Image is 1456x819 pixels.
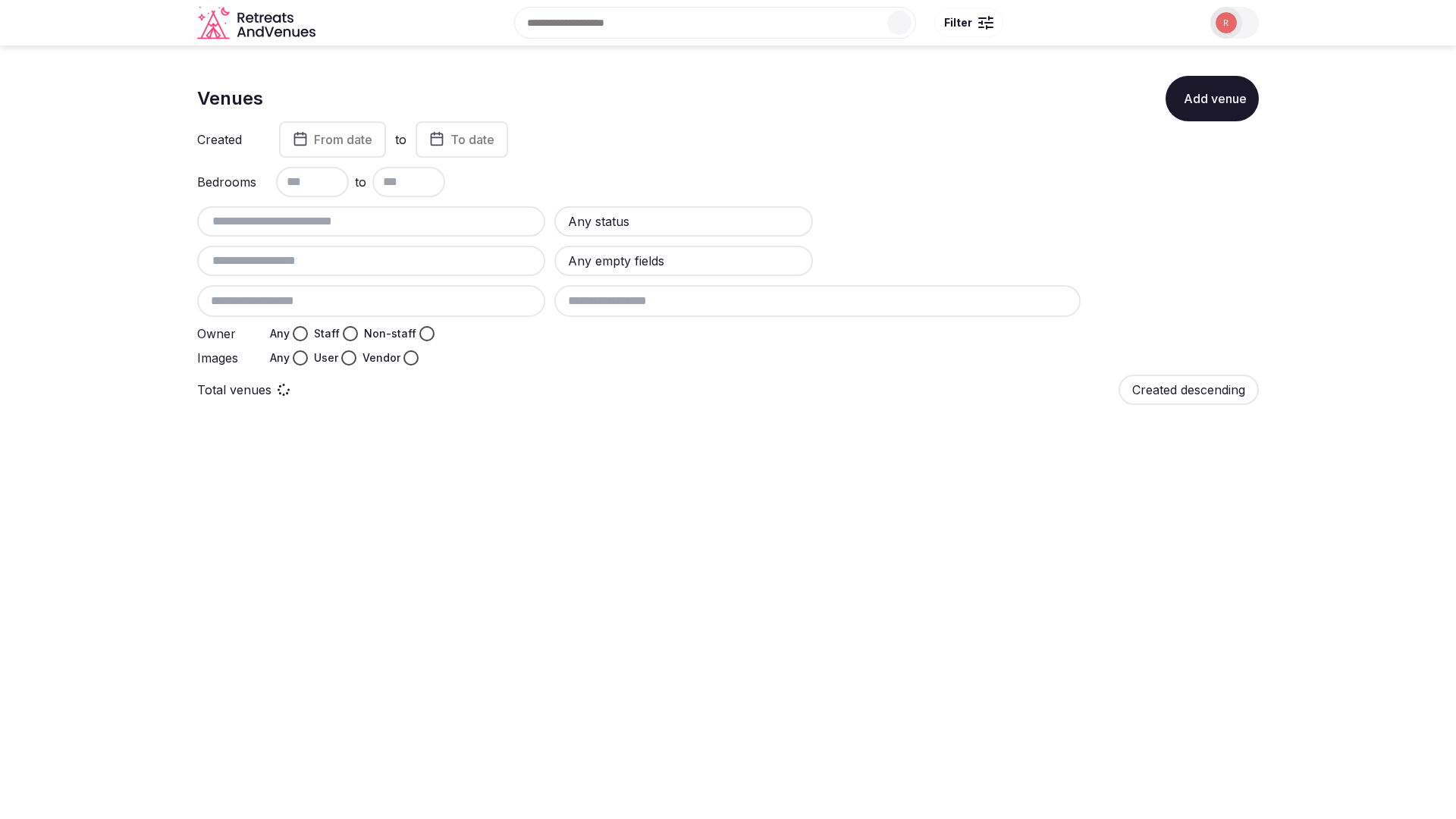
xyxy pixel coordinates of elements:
p: Total venues [197,381,271,398]
label: Any [270,350,290,366]
label: Vendor [362,350,400,366]
label: Owner [197,328,258,340]
h1: Venues [197,86,263,111]
span: To date [450,132,494,147]
img: Ryan Sanford [1216,12,1237,33]
button: To date [416,121,508,158]
label: to [395,131,406,148]
a: Visit the homepage [197,6,318,40]
label: Bedrooms [197,176,258,188]
span: to [355,173,366,191]
label: Non-staff [364,326,416,341]
label: Staff [314,326,340,341]
label: User [314,350,338,366]
button: From date [279,121,386,158]
label: Any [270,326,290,341]
svg: Retreats and Venues company logo [197,6,318,40]
span: From date [314,132,372,147]
span: Filter [944,15,972,30]
button: Filter [934,8,1003,37]
label: Images [197,352,258,364]
label: Created [197,133,258,146]
button: Add venue [1166,76,1259,121]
